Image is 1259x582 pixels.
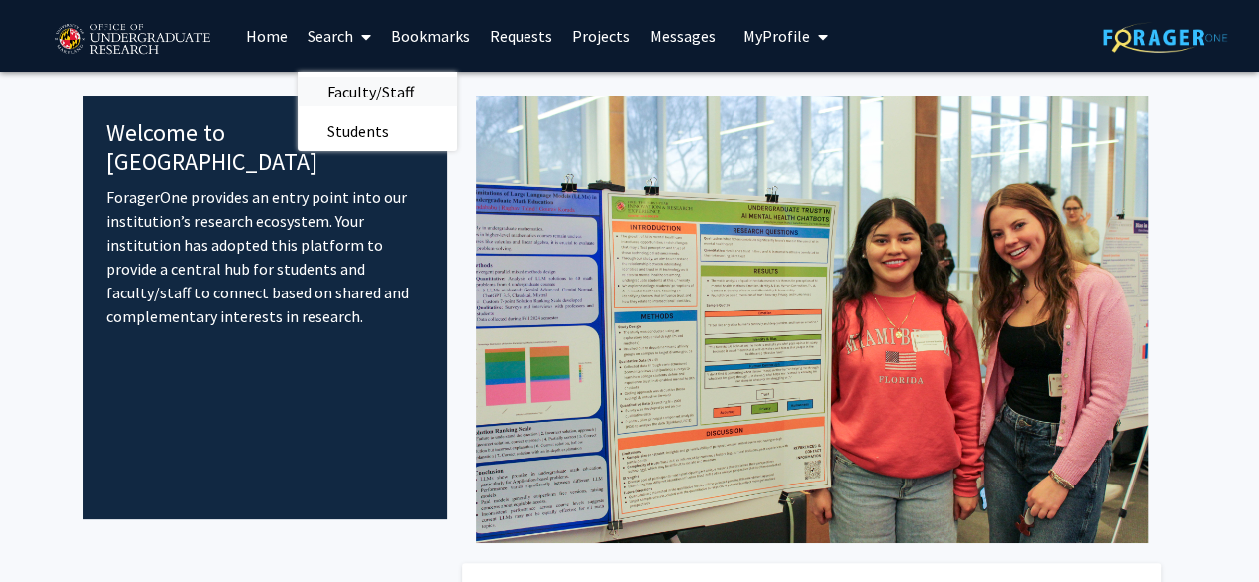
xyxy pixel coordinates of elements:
[381,1,480,71] a: Bookmarks
[106,119,424,177] h4: Welcome to [GEOGRAPHIC_DATA]
[562,1,640,71] a: Projects
[640,1,726,71] a: Messages
[480,1,562,71] a: Requests
[298,72,444,111] span: Faculty/Staff
[106,185,424,328] p: ForagerOne provides an entry point into our institution’s research ecosystem. Your institution ha...
[15,492,85,567] iframe: Chat
[1103,22,1227,53] img: ForagerOne Logo
[476,96,1148,543] img: Cover Image
[743,26,810,46] span: My Profile
[298,1,381,71] a: Search
[298,77,457,106] a: Faculty/Staff
[298,111,419,151] span: Students
[298,116,457,146] a: Students
[48,15,216,65] img: University of Maryland Logo
[236,1,298,71] a: Home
